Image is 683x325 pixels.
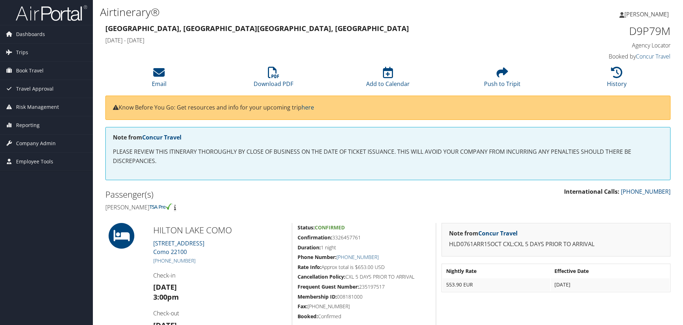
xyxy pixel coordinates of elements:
h4: [DATE] - [DATE] [105,36,527,44]
h2: HILTON LAKE COMO [153,224,286,236]
h5: Approx total is $653.00 USD [298,264,430,271]
span: Company Admin [16,134,56,152]
p: HLD0761ARR15OCT CXL:CXL 5 DAYS PRIOR TO ARRIVAL [449,240,663,249]
strong: Note from [113,133,181,141]
a: Concur Travel [636,52,670,60]
span: Risk Management [16,98,59,116]
span: Confirmed [315,224,345,231]
strong: Rate Info: [298,264,321,270]
strong: Phone Number: [298,254,336,260]
a: Concur Travel [142,133,181,141]
h5: 3326457761 [298,234,430,241]
h5: [PHONE_NUMBER] [298,303,430,310]
a: [PHONE_NUMBER] [621,188,670,195]
img: tsa-precheck.png [149,203,173,210]
a: here [301,103,314,111]
a: [PERSON_NAME] [619,4,676,25]
span: Trips [16,44,28,61]
p: PLEASE REVIEW THIS ITINERARY THOROUGHLY BY CLOSE OF BUSINESS ON THE DATE OF TICKET ISSUANCE. THIS... [113,147,663,166]
h2: Passenger(s) [105,188,383,200]
td: 553.90 EUR [443,278,550,291]
h4: Check-out [153,309,286,317]
h5: CXL 5 DAYS PRIOR TO ARRIVAL [298,273,430,280]
strong: [DATE] [153,282,177,292]
span: [PERSON_NAME] [624,10,669,18]
strong: Cancellation Policy: [298,273,345,280]
img: airportal-logo.png [16,5,87,21]
h5: 235197517 [298,283,430,290]
strong: International Calls: [564,188,619,195]
td: [DATE] [551,278,669,291]
strong: Note from [449,229,518,237]
h4: [PERSON_NAME] [105,203,383,211]
th: Effective Date [551,265,669,278]
h5: 1 night [298,244,430,251]
a: [STREET_ADDRESS]Como 22100 [153,239,204,256]
p: Know Before You Go: Get resources and info for your upcoming trip [113,103,663,112]
th: Nightly Rate [443,265,550,278]
span: Travel Approval [16,80,54,98]
strong: Membership ID: [298,293,337,300]
span: Book Travel [16,62,44,80]
h1: D9P79M [537,24,670,39]
h4: Check-in [153,271,286,279]
span: Reporting [16,116,40,134]
a: Email [152,71,166,88]
h4: Agency Locator [537,41,670,49]
a: History [607,71,627,88]
h4: Booked by [537,52,670,60]
h5: Confirmed [298,313,430,320]
h5: 008181000 [298,293,430,300]
strong: Confirmation: [298,234,332,241]
strong: [GEOGRAPHIC_DATA], [GEOGRAPHIC_DATA] [GEOGRAPHIC_DATA], [GEOGRAPHIC_DATA] [105,24,409,33]
span: Employee Tools [16,153,53,171]
strong: Fax: [298,303,308,310]
span: Dashboards [16,25,45,43]
h1: Airtinerary® [100,5,484,20]
a: Concur Travel [478,229,518,237]
strong: Frequent Guest Number: [298,283,359,290]
strong: 3:00pm [153,292,179,302]
strong: Status: [298,224,315,231]
a: Download PDF [254,71,293,88]
a: [PHONE_NUMBER] [336,254,379,260]
strong: Booked: [298,313,318,320]
a: Push to Tripit [484,71,520,88]
a: [PHONE_NUMBER] [153,257,195,264]
strong: Duration: [298,244,321,251]
a: Add to Calendar [366,71,410,88]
